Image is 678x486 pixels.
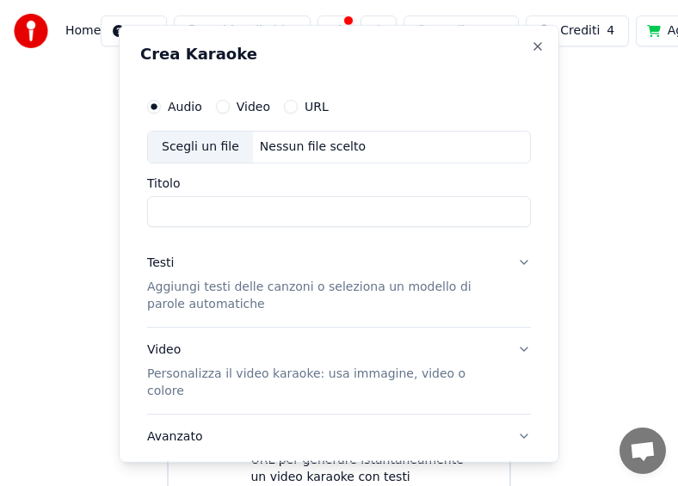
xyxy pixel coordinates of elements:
[147,240,531,326] button: TestiAggiungi testi delle canzoni o seleziona un modello di parole automatiche
[305,100,329,112] label: URL
[168,100,202,112] label: Audio
[147,341,503,399] div: Video
[253,138,373,155] div: Nessun file scelto
[148,131,253,162] div: Scegli un file
[147,176,531,188] label: Titolo
[140,46,538,61] h2: Crea Karaoke
[147,365,503,399] p: Personalizza il video karaoke: usa immagine, video o colore
[147,327,531,413] button: VideoPersonalizza il video karaoke: usa immagine, video o colore
[147,254,174,271] div: Testi
[147,278,503,312] p: Aggiungi testi delle canzoni o seleziona un modello di parole automatiche
[147,414,531,458] button: Avanzato
[237,100,270,112] label: Video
